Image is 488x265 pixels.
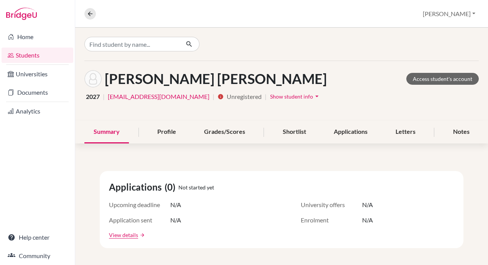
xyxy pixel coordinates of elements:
a: Documents [2,85,73,100]
span: N/A [170,200,181,209]
a: Help center [2,230,73,245]
a: Analytics [2,104,73,119]
a: Access student's account [406,73,479,85]
a: arrow_forward [138,232,145,238]
span: N/A [170,216,181,225]
span: Show student info [270,93,313,100]
span: University offers [301,200,362,209]
span: | [213,92,214,101]
div: Applications [325,121,377,143]
button: Show student infoarrow_drop_down [270,91,321,102]
div: Summary [84,121,129,143]
a: [EMAIL_ADDRESS][DOMAIN_NAME] [108,92,209,101]
div: Notes [444,121,479,143]
h1: [PERSON_NAME] [PERSON_NAME] [105,71,327,87]
input: Find student by name... [84,37,180,51]
a: View details [109,231,138,239]
a: Home [2,29,73,44]
span: Not started yet [178,183,214,191]
span: Enrolment [301,216,362,225]
span: Application sent [109,216,170,225]
span: N/A [362,200,373,209]
div: Grades/Scores [195,121,254,143]
button: [PERSON_NAME] [419,7,479,21]
a: Universities [2,66,73,82]
img: Bridge-U [6,8,37,20]
div: Shortlist [274,121,315,143]
span: Unregistered [227,92,262,101]
span: | [103,92,105,101]
span: (0) [165,180,178,194]
a: Community [2,248,73,263]
img: Aaroh Atul Vidwansa's avatar [84,70,102,87]
span: N/A [362,216,373,225]
span: 2027 [86,92,100,101]
i: info [218,94,224,100]
div: Letters [386,121,425,143]
span: | [265,92,267,101]
div: Profile [148,121,185,143]
i: arrow_drop_down [313,92,321,100]
span: Applications [109,180,165,194]
a: Students [2,48,73,63]
span: Upcoming deadline [109,200,170,209]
